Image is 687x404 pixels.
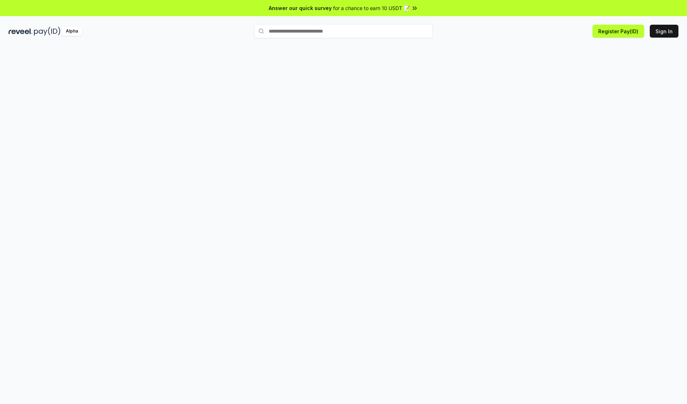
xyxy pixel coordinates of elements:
button: Sign In [650,25,678,38]
img: reveel_dark [9,27,33,36]
span: Answer our quick survey [269,4,332,12]
div: Alpha [62,27,82,36]
img: pay_id [34,27,60,36]
button: Register Pay(ID) [593,25,644,38]
span: for a chance to earn 10 USDT 📝 [333,4,410,12]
